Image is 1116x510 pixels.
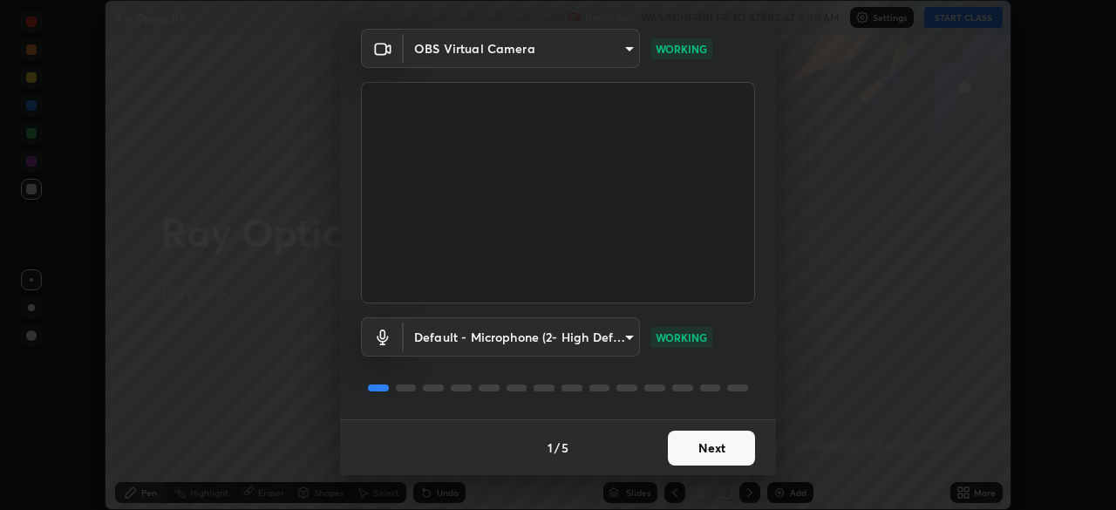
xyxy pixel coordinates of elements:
button: Next [668,431,755,466]
h4: 5 [561,439,568,457]
div: OBS Virtual Camera [404,29,640,68]
p: WORKING [656,330,707,345]
p: WORKING [656,41,707,57]
h4: / [555,439,560,457]
h4: 1 [548,439,553,457]
div: OBS Virtual Camera [404,317,640,357]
